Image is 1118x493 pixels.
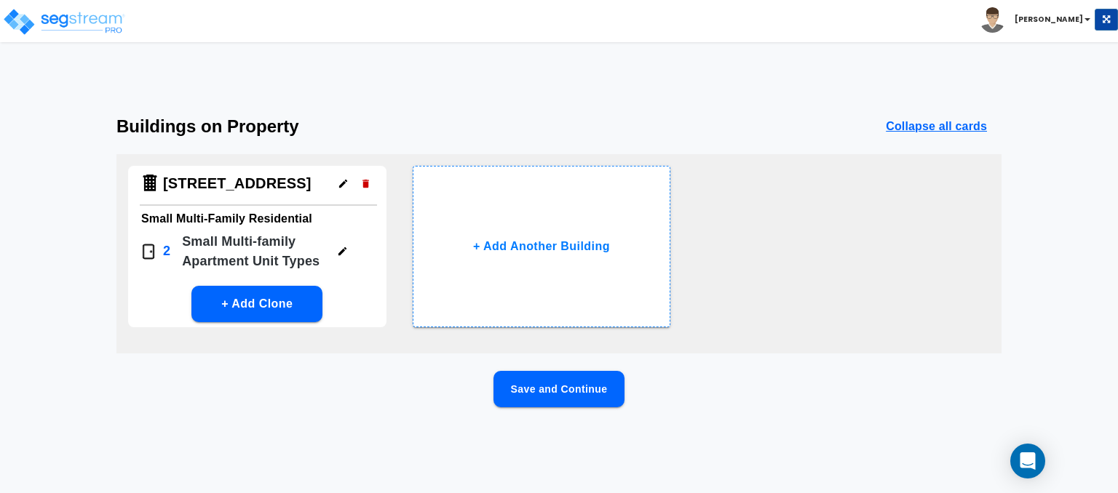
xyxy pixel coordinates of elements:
[141,209,373,229] h6: Small Multi-Family Residential
[163,175,312,193] h4: [STREET_ADDRESS]
[2,7,126,36] img: logo_pro_r.png
[116,116,299,137] h3: Buildings on Property
[413,166,671,327] button: + Add Another Building
[1015,14,1083,25] b: [PERSON_NAME]
[980,7,1005,33] img: avatar.png
[493,371,625,407] button: Save and Continue
[886,118,987,135] p: Collapse all cards
[191,286,322,322] button: + Add Clone
[140,173,160,193] img: Building Icon
[182,232,325,271] p: Small Multi-family Apartment Unit Type s
[140,243,157,260] img: Door Icon
[163,241,170,261] p: 2
[1010,444,1045,478] div: Open Intercom Messenger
